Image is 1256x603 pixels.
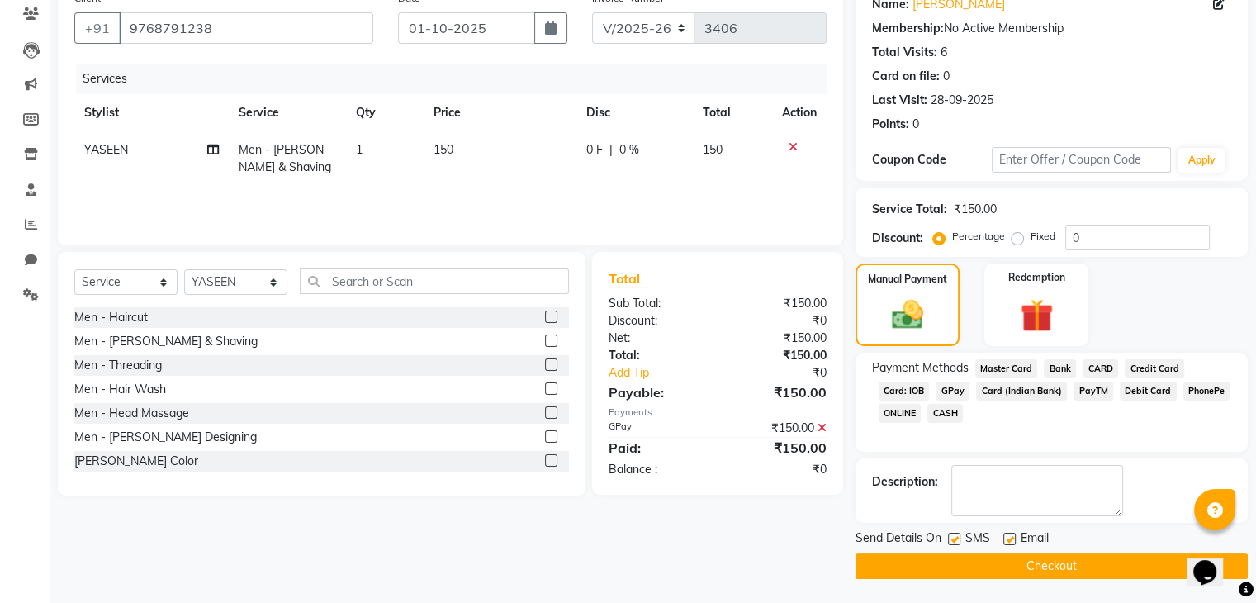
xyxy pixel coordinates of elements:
[119,12,373,44] input: Search by Name/Mobile/Email/Code
[300,268,569,294] input: Search or Scan
[1021,529,1049,550] span: Email
[872,201,947,218] div: Service Total:
[879,382,930,401] span: Card: IOB
[952,229,1005,244] label: Percentage
[1120,382,1177,401] span: Debit Card
[941,44,947,61] div: 6
[879,404,922,423] span: ONLINE
[356,142,363,157] span: 1
[74,429,257,446] div: Men - [PERSON_NAME] Designing
[772,94,827,131] th: Action
[596,330,718,347] div: Net:
[872,68,940,85] div: Card on file:
[239,142,331,174] span: Men - [PERSON_NAME] & Shaving
[74,333,258,350] div: Men - [PERSON_NAME] & Shaving
[976,382,1067,401] span: Card (Indian Bank)
[74,357,162,374] div: Men - Threading
[74,453,198,470] div: [PERSON_NAME] Color
[1183,382,1230,401] span: PhonePe
[868,272,947,287] label: Manual Payment
[927,404,963,423] span: CASH
[872,92,927,109] div: Last Visit:
[576,94,693,131] th: Disc
[346,94,424,131] th: Qty
[912,116,919,133] div: 0
[703,142,723,157] span: 150
[718,461,839,478] div: ₹0
[1031,229,1055,244] label: Fixed
[1044,359,1076,378] span: Bank
[718,420,839,437] div: ₹150.00
[1008,270,1065,285] label: Redemption
[1125,359,1184,378] span: Credit Card
[872,473,938,491] div: Description:
[872,359,969,377] span: Payment Methods
[76,64,839,94] div: Services
[936,382,969,401] span: GPay
[882,297,933,333] img: _cash.svg
[872,116,909,133] div: Points:
[872,151,992,169] div: Coupon Code
[609,141,613,159] span: |
[74,381,166,398] div: Men - Hair Wash
[424,94,576,131] th: Price
[586,141,603,159] span: 0 F
[596,420,718,437] div: GPay
[596,347,718,364] div: Total:
[609,270,647,287] span: Total
[872,230,923,247] div: Discount:
[931,92,993,109] div: 28-09-2025
[74,405,189,422] div: Men - Head Massage
[954,201,997,218] div: ₹150.00
[718,295,839,312] div: ₹150.00
[1178,148,1225,173] button: Apply
[718,347,839,364] div: ₹150.00
[872,20,944,37] div: Membership:
[74,94,229,131] th: Stylist
[718,382,839,402] div: ₹150.00
[872,20,1231,37] div: No Active Membership
[229,94,346,131] th: Service
[74,12,121,44] button: +91
[965,529,990,550] span: SMS
[596,438,718,458] div: Paid:
[737,364,838,382] div: ₹0
[718,438,839,458] div: ₹150.00
[1074,382,1113,401] span: PayTM
[434,142,453,157] span: 150
[619,141,639,159] span: 0 %
[84,142,128,157] span: YASEEN
[596,312,718,330] div: Discount:
[856,553,1248,579] button: Checkout
[596,382,718,402] div: Payable:
[74,309,148,326] div: Men - Haircut
[992,147,1172,173] input: Enter Offer / Coupon Code
[1083,359,1118,378] span: CARD
[596,364,737,382] a: Add Tip
[718,312,839,330] div: ₹0
[1010,295,1064,336] img: _gift.svg
[596,461,718,478] div: Balance :
[609,406,827,420] div: Payments
[596,295,718,312] div: Sub Total:
[872,44,937,61] div: Total Visits:
[1187,537,1239,586] iframe: chat widget
[718,330,839,347] div: ₹150.00
[943,68,950,85] div: 0
[975,359,1038,378] span: Master Card
[693,94,772,131] th: Total
[856,529,941,550] span: Send Details On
